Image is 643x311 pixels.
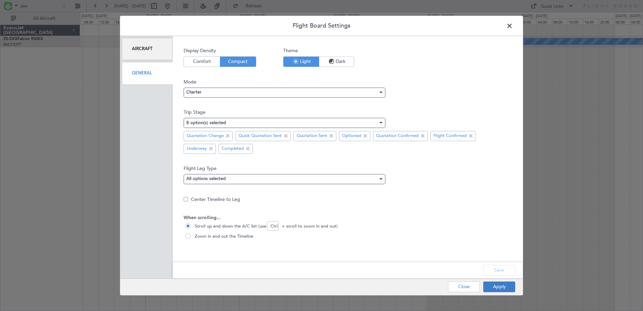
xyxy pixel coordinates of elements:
[186,91,201,95] span: Charter
[238,133,282,139] span: Quick Quotation Sent
[192,233,253,240] span: Zoom in and out the Timeline
[222,145,244,152] span: Completed
[184,57,220,67] button: Comfort
[186,177,226,181] mat-select-trigger: All options selected
[376,133,419,139] span: Quotation Confirmed
[342,133,361,139] span: Optioned
[184,165,512,172] span: Flight Leg Type
[283,57,319,67] button: Light
[184,109,512,116] span: Trip Stage
[319,57,354,67] button: Dark
[448,281,480,292] button: Close
[283,47,354,54] span: Theme
[120,16,523,36] header: Flight Board Settings
[122,62,173,84] div: General
[192,223,338,230] span: Scroll up and down the A/C list (use Ctrl + scroll to zoom in and out)
[187,145,207,152] span: Underway
[220,57,256,67] button: Compact
[184,78,512,85] span: Mode
[483,281,515,292] button: Apply
[184,214,512,221] span: When scrolling...
[187,133,224,139] span: Quotation Change
[297,133,327,139] span: Quotation Sent
[122,38,173,60] div: Aircraft
[433,133,467,139] span: Flight Confirmed
[184,47,256,54] span: Display Density
[191,196,240,203] label: Center Timeline to Leg
[186,121,226,125] mat-select-trigger: 8 option(s) selected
